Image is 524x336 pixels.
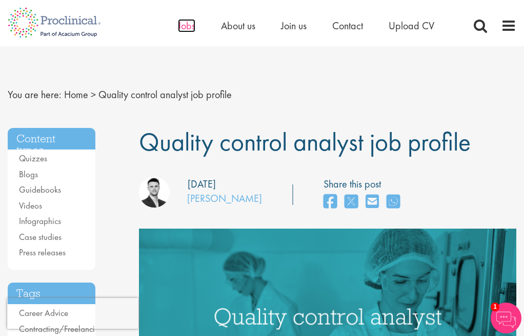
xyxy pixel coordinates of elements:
[64,88,88,101] a: breadcrumb link
[19,247,66,258] a: Press releases
[8,128,95,150] h3: Content types
[8,283,95,305] h3: Tags
[324,177,405,192] label: Share this post
[178,19,195,32] a: Jobs
[491,303,499,311] span: 1
[139,177,170,208] img: Joshua Godden
[19,323,104,334] a: Contracting/Freelancing
[324,191,337,213] a: share on facebook
[332,19,363,32] a: Contact
[7,298,138,329] iframe: reCAPTCHA
[491,303,521,333] img: Chatbot
[387,191,400,213] a: share on whats app
[19,169,38,180] a: Blogs
[139,125,471,158] span: Quality control analyst job profile
[19,231,62,242] a: Case studies
[366,191,379,213] a: share on email
[187,192,262,205] a: [PERSON_NAME]
[345,191,358,213] a: share on twitter
[389,19,434,32] a: Upload CV
[19,184,61,195] a: Guidebooks
[8,88,62,101] span: You are here:
[19,215,61,227] a: Infographics
[221,19,255,32] a: About us
[91,88,96,101] span: >
[98,88,232,101] span: Quality control analyst job profile
[19,200,42,211] a: Videos
[19,153,47,164] a: Quizzes
[188,177,216,192] div: [DATE]
[281,19,307,32] a: Join us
